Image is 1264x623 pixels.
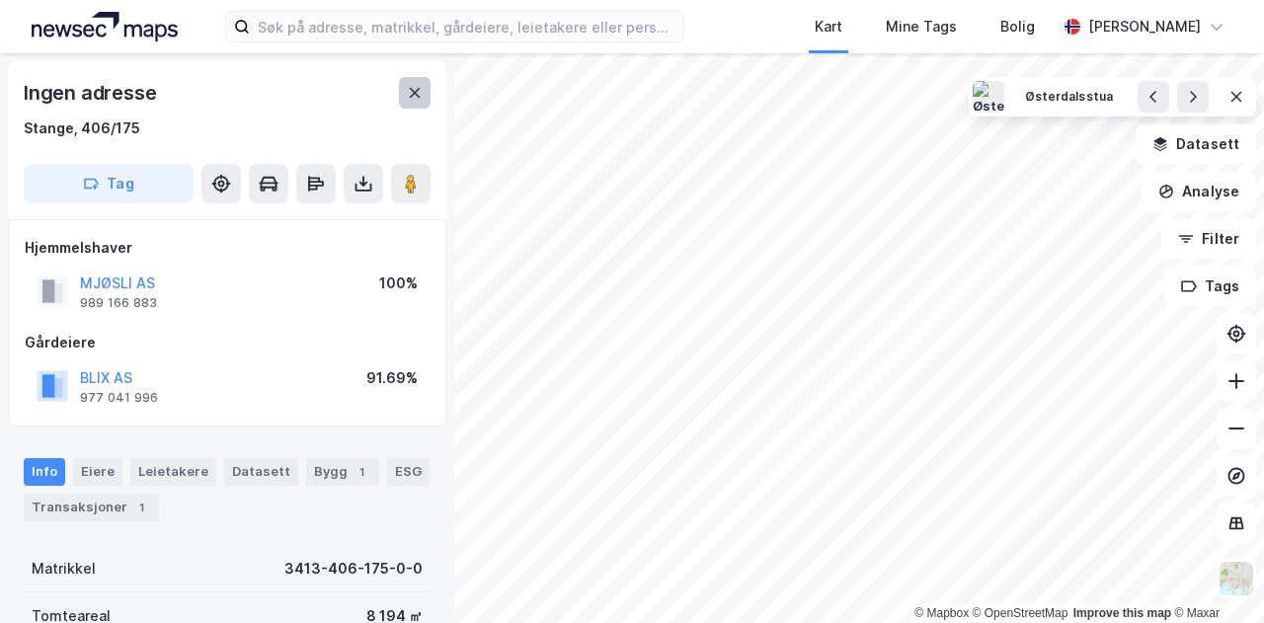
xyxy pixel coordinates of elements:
[284,557,423,581] div: 3413-406-175-0-0
[24,164,194,203] button: Tag
[387,458,430,486] div: ESG
[914,606,969,620] a: Mapbox
[366,366,418,390] div: 91.69%
[306,458,379,486] div: Bygg
[1025,89,1113,106] div: Østerdalsstua
[352,462,371,482] div: 1
[1073,606,1171,620] a: Improve this map
[24,77,160,109] div: Ingen adresse
[25,236,430,260] div: Hjemmelshaver
[24,458,65,486] div: Info
[80,390,158,406] div: 977 041 996
[1142,172,1256,211] button: Analyse
[130,458,216,486] div: Leietakere
[32,12,178,41] img: logo.a4113a55bc3d86da70a041830d287a7e.svg
[1000,15,1035,39] div: Bolig
[80,295,157,311] div: 989 166 883
[973,606,1068,620] a: OpenStreetMap
[379,272,418,295] div: 100%
[224,458,298,486] div: Datasett
[1164,267,1256,306] button: Tags
[1165,528,1264,623] div: Kontrollprogram for chat
[973,81,1004,113] img: Østerdalsstua
[25,331,430,354] div: Gårdeiere
[886,15,957,39] div: Mine Tags
[73,458,122,486] div: Eiere
[1012,81,1126,113] button: Østerdalsstua
[32,557,96,581] div: Matrikkel
[24,494,159,521] div: Transaksjoner
[250,12,683,41] input: Søk på adresse, matrikkel, gårdeiere, leietakere eller personer
[815,15,842,39] div: Kart
[24,117,140,140] div: Stange, 406/175
[1165,528,1264,623] iframe: Chat Widget
[1161,219,1256,259] button: Filter
[1136,124,1256,164] button: Datasett
[1088,15,1201,39] div: [PERSON_NAME]
[131,498,151,517] div: 1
